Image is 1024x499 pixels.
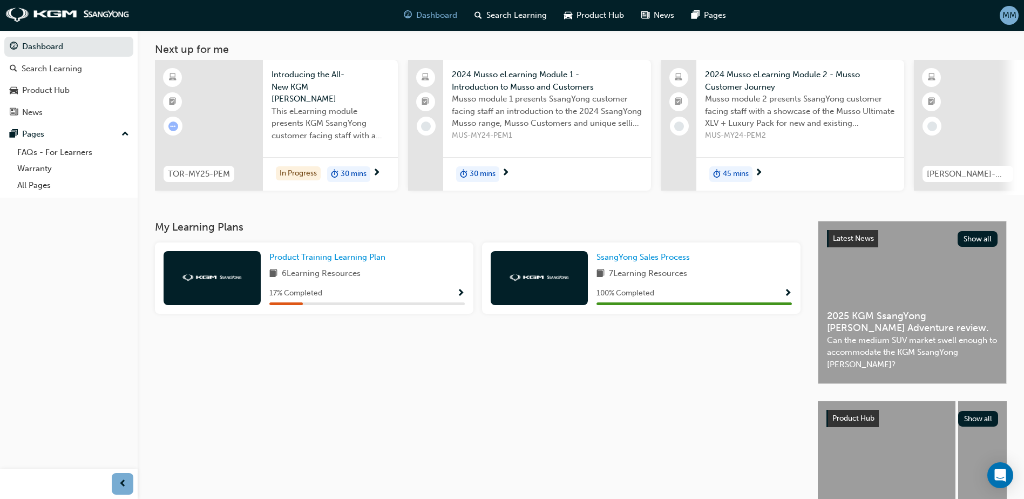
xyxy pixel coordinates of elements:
span: booktick-icon [169,95,177,109]
span: next-icon [372,168,381,178]
a: guage-iconDashboard [395,4,466,26]
a: Product HubShow all [826,410,998,427]
button: DashboardSearch LearningProduct HubNews [4,35,133,124]
button: Show Progress [784,287,792,300]
span: news-icon [641,9,649,22]
span: Search Learning [486,9,547,22]
span: Introducing the All-New KGM [PERSON_NAME] [272,69,389,105]
span: car-icon [10,86,18,96]
a: Dashboard [4,37,133,57]
a: pages-iconPages [683,4,735,26]
a: Latest NewsShow all2025 KGM SsangYong [PERSON_NAME] Adventure review.Can the medium SUV market sw... [818,221,1007,384]
span: Can the medium SUV market swell enough to accommodate the KGM SsangYong [PERSON_NAME]? [827,334,998,371]
img: kgm [182,274,242,281]
div: News [22,106,43,119]
span: learningResourceType_ELEARNING-icon [928,71,935,85]
h3: My Learning Plans [155,221,801,233]
span: search-icon [10,64,17,74]
span: Show Progress [457,289,465,299]
a: News [4,103,133,123]
span: MM [1002,9,1016,22]
h3: Next up for me [138,43,1024,56]
span: duration-icon [713,167,721,181]
span: Product Hub [577,9,624,22]
span: 100 % Completed [596,287,654,300]
a: TOR-MY25-PEMIntroducing the All-New KGM [PERSON_NAME]This eLearning module presents KGM SsangYong... [155,60,398,191]
span: car-icon [564,9,572,22]
button: MM [1000,6,1019,25]
button: Pages [4,124,133,144]
span: Latest News [833,234,874,243]
span: Musso module 2 presents SsangYong customer facing staff with a showcase of the Musso Ultimate XLV... [705,93,896,130]
span: pages-icon [10,130,18,139]
span: laptop-icon [675,71,682,85]
span: Pages [704,9,726,22]
span: learningRecordVerb_NONE-icon [927,122,937,131]
a: SsangYong Sales Process [596,251,694,264]
span: Product Hub [832,414,874,423]
span: guage-icon [404,9,412,22]
a: All Pages [13,177,133,194]
span: MUS-MY24-PEM2 [705,130,896,142]
img: kgm [5,8,130,23]
a: news-iconNews [633,4,683,26]
div: Pages [22,128,44,140]
a: Search Learning [4,59,133,79]
span: book-icon [596,267,605,281]
span: [PERSON_NAME]-MY24-PEM1 [927,168,1009,180]
a: search-iconSearch Learning [466,4,555,26]
button: Show all [958,411,999,427]
span: duration-icon [331,167,338,181]
div: In Progress [276,166,321,181]
span: 30 mins [341,168,367,180]
div: Open Intercom Messenger [987,462,1013,488]
span: Dashboard [416,9,457,22]
span: TOR-MY25-PEM [168,168,230,180]
span: next-icon [501,168,510,178]
span: 7 Learning Resources [609,267,687,281]
span: up-icon [121,127,129,141]
span: News [654,9,674,22]
span: next-icon [755,168,763,178]
span: learningRecordVerb_NONE-icon [421,122,431,131]
span: 6 Learning Resources [282,267,361,281]
span: This eLearning module presents KGM SsangYong customer facing staff with a comprehensive introduct... [272,105,389,142]
span: 2025 KGM SsangYong [PERSON_NAME] Adventure review. [827,310,998,334]
span: booktick-icon [675,95,682,109]
img: kgm [510,274,569,281]
button: Show all [958,231,998,247]
span: learningRecordVerb_ATTEMPT-icon [168,122,178,131]
div: Search Learning [22,63,82,75]
span: 2024 Musso eLearning Module 2 - Musso Customer Journey [705,69,896,93]
span: book-icon [269,267,277,281]
span: pages-icon [691,9,700,22]
span: Show Progress [784,289,792,299]
span: MUS-MY24-PEM1 [452,130,642,142]
span: search-icon [474,9,482,22]
a: FAQs - For Learners [13,144,133,161]
span: Musso module 1 presents SsangYong customer facing staff an introduction to the 2024 SsangYong Mus... [452,93,642,130]
span: duration-icon [460,167,467,181]
span: SsangYong Sales Process [596,252,690,262]
a: Warranty [13,160,133,177]
div: Product Hub [22,84,70,97]
a: 2024 Musso eLearning Module 2 - Musso Customer JourneyMusso module 2 presents SsangYong customer ... [661,60,904,191]
a: Latest NewsShow all [827,230,998,247]
span: learningResourceType_ELEARNING-icon [169,71,177,85]
a: Product Hub [4,80,133,100]
span: prev-icon [119,477,127,491]
span: 2024 Musso eLearning Module 1 - Introduction to Musso and Customers [452,69,642,93]
span: 17 % Completed [269,287,322,300]
span: booktick-icon [422,95,429,109]
span: Product Training Learning Plan [269,252,385,262]
a: Product Training Learning Plan [269,251,390,264]
span: 45 mins [723,168,749,180]
button: Show Progress [457,287,465,300]
span: booktick-icon [928,95,935,109]
span: learningRecordVerb_NONE-icon [674,122,684,131]
span: 30 mins [470,168,496,180]
span: news-icon [10,108,18,118]
span: laptop-icon [422,71,429,85]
